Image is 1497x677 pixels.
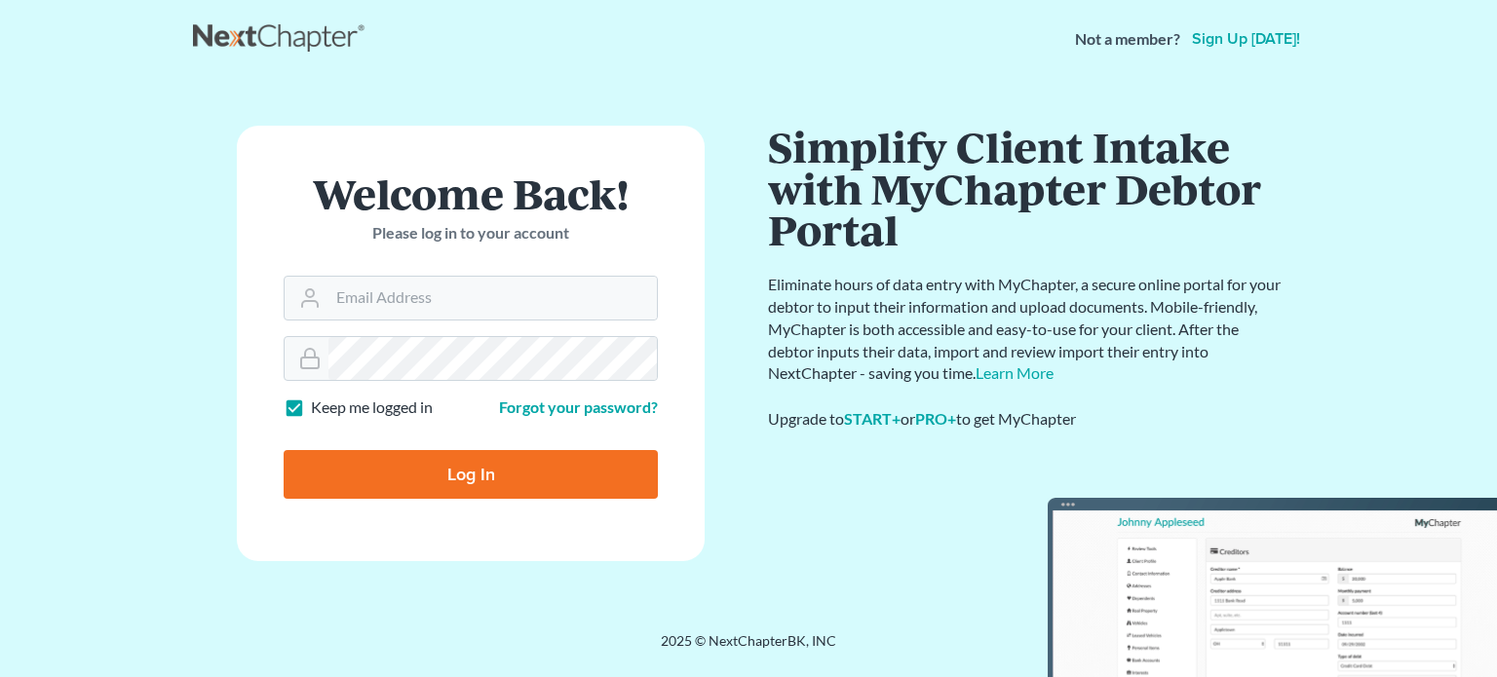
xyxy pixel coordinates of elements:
[284,450,658,499] input: Log In
[284,222,658,244] p: Please log in to your account
[328,277,657,320] input: Email Address
[768,408,1285,431] div: Upgrade to or to get MyChapter
[915,409,956,428] a: PRO+
[768,274,1285,385] p: Eliminate hours of data entry with MyChapter, a secure online portal for your debtor to input the...
[1188,31,1304,47] a: Sign up [DATE]!
[768,126,1285,250] h1: Simplify Client Intake with MyChapter Debtor Portal
[1075,28,1180,51] strong: Not a member?
[193,631,1304,666] div: 2025 © NextChapterBK, INC
[976,363,1054,382] a: Learn More
[499,397,658,416] a: Forgot your password?
[311,396,433,419] label: Keep me logged in
[284,172,658,214] h1: Welcome Back!
[844,409,901,428] a: START+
